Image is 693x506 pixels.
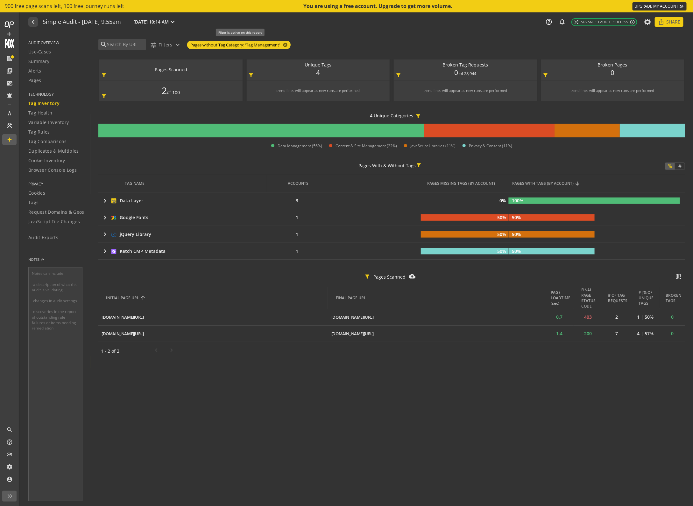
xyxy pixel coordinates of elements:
div: 4 Unique Categories [370,113,414,119]
text: 50% [497,231,506,237]
span: Share [666,16,680,28]
div: TAG NAME [125,181,145,186]
button: Share [655,17,683,27]
button: NOTES [28,252,46,267]
div: TAG NAME [125,181,280,186]
mat-icon: add [6,31,13,37]
span: 900 free page scans left, 100 free journey runs left [5,3,124,10]
mat-icon: keyboard_arrow_up [39,256,46,263]
span: JavaScript Libraries (11%) [410,143,456,149]
td: 1.4 [545,325,574,342]
text: 0% [499,197,506,203]
span: Tag Health [28,110,52,116]
div: BROKEN TAGS [666,293,682,303]
mat-icon: cloud_download_filled [409,273,416,280]
img: Customer Logo [5,39,14,48]
mat-icon: multiline_chart [6,451,13,458]
span: Tags [28,199,39,206]
mat-icon: library_books [6,68,13,74]
button: [DATE] 10:14 AM [132,18,178,26]
mat-icon: filter_alt [395,72,401,78]
img: 1397.svg [110,231,117,238]
td: 0 [660,309,685,325]
mat-icon: filter_alt [248,72,254,78]
mat-icon: mark_email_read [6,80,13,87]
span: Filters [159,39,173,51]
div: BROKEN TAGS [667,293,682,303]
span: Cookie Inventory [28,157,65,164]
div: PAGES WITH TAGS (BY ACCOUNT) [512,181,683,186]
mat-icon: keyboard_arrow_right [101,214,109,221]
mat-icon: tune [150,42,157,48]
div: INITIAL PAGE URL [106,295,323,301]
img: 1167.svg [110,214,117,221]
span: Variable Inventory [28,119,69,126]
div: jQuery Library [120,231,151,238]
button: Previous page [149,343,164,359]
input: Search By URL [106,41,145,48]
span: Advanced Audit - Success [574,19,628,25]
mat-icon: list_alt [6,55,13,62]
mat-icon: shuffle [574,19,579,25]
text: 100% [512,197,523,203]
div: trend lines will appear as new runs are performed [571,88,654,93]
div: [DOMAIN_NAME][URL] [331,314,374,320]
mat-icon: keyboard_arrow_right [101,231,109,238]
mat-icon: filter_alt [364,274,371,280]
span: Duplicates & Multiples [28,148,79,154]
div: PAGES WITH TAGS (BY ACCOUNT) [512,181,574,186]
mat-icon: settings [6,464,13,470]
text: 50% [497,214,506,220]
div: INITIAL PAGE URL [106,295,139,301]
span: TECHNOLOGY [28,92,90,97]
div: FINAL PAGE URL [336,295,542,301]
div: PAGE LOADTIME (sec) [551,290,570,306]
div: Data Layer [120,198,143,204]
mat-icon: expand_more [174,41,181,49]
div: PAGE LOADTIME (sec) [553,290,570,306]
mat-icon: ios_share [658,19,664,25]
span: [DATE] 10:14 AM [133,19,169,25]
text: 50% [512,248,521,254]
p: Pages With & Without Tags [358,163,416,169]
td: 403 [574,309,602,325]
div: FINAL PAGE URL [336,295,366,301]
div: FINAL PAGE STATUS CODE [581,287,596,309]
span: Cookies [28,190,45,196]
div: FINAL PAGE STATUS CODE [581,287,599,309]
mat-icon: filter_alt [101,72,107,78]
div: 1 - 2 of 2 [101,348,149,354]
div: # OF TAG REQUESTS [608,293,628,303]
mat-icon: info_outline [630,19,635,25]
span: 4 [316,68,320,78]
td: 2 [602,309,631,325]
div: Pages Scanned [103,66,239,73]
mat-chip-listbox: Currently applied filters [186,39,292,50]
span: Content & Site Management (22%) [336,143,397,149]
mat-icon: filter_alt [416,162,422,168]
span: Request Domains & Geos [28,209,84,215]
mat-icon: cancel [280,42,289,47]
div: Unique Tags [250,62,387,68]
span: Pages [28,77,41,84]
text: 50% [512,214,521,220]
span: Alerts [28,68,41,74]
mat-icon: filter_alt [101,93,107,99]
mat-icon: add [6,136,13,143]
mat-icon: filter_alt [415,113,421,119]
td: 0 [660,325,685,342]
text: 50% [497,248,506,254]
span: Tag Inventory [28,100,60,107]
div: #|% OF UNIQUE TAGS [639,290,656,306]
div: PAGES MISSING TAGS (BY ACCOUNT) [330,181,501,186]
span: 0 [611,68,614,78]
div: # OF TAG REQUESTS [610,293,628,303]
mat-icon: expand_more [169,18,176,26]
div: [DOMAIN_NAME][URL] [331,331,374,337]
td: 1 [266,226,333,243]
div: Google Fonts [120,214,148,221]
a: UPGRADE MY ACCOUNT [633,2,687,10]
td: 1 | 50% [631,309,660,325]
td: 1 [266,209,333,226]
span: % [666,163,675,169]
